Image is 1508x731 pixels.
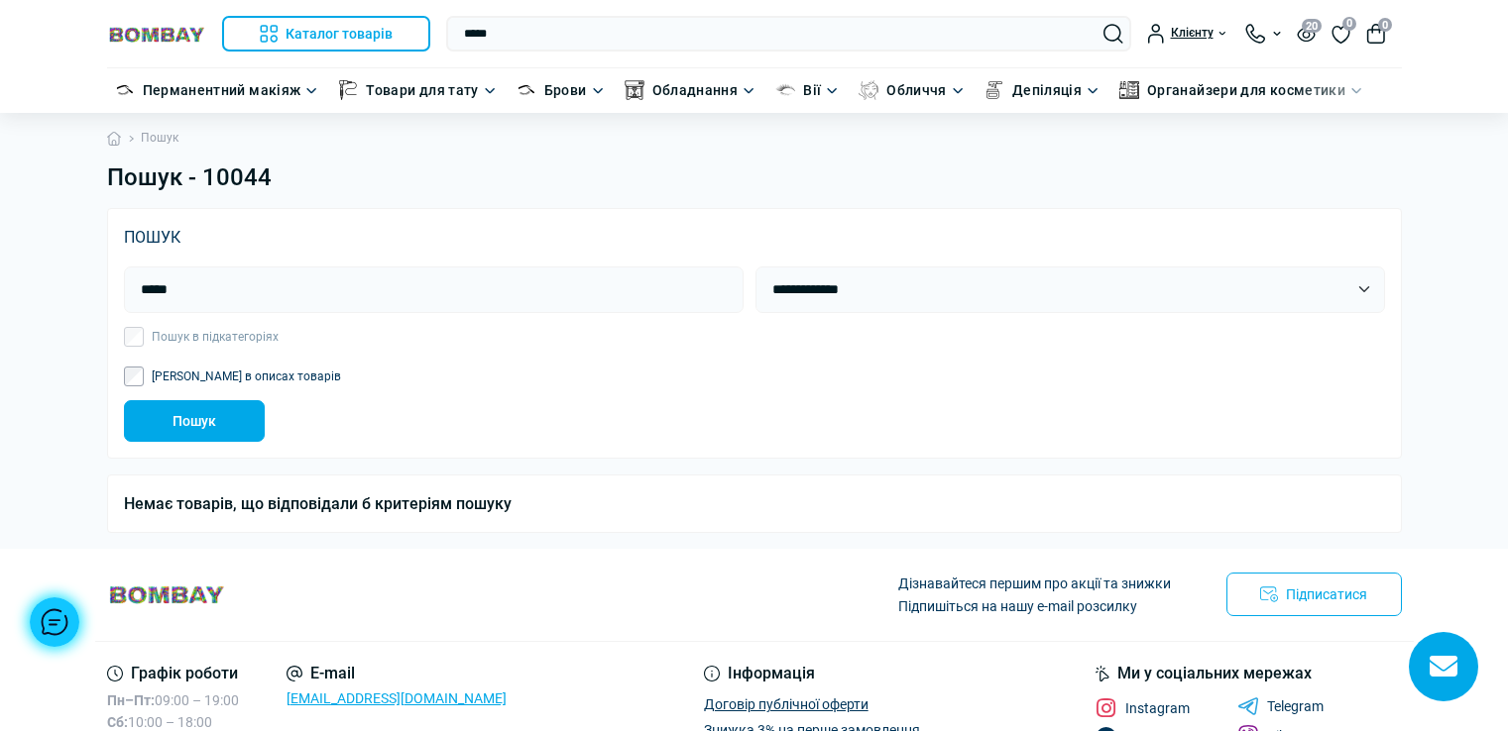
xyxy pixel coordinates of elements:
[124,400,265,442] button: Пошук
[107,163,1402,192] h1: Пошук - 10044
[143,79,301,101] a: Перманентний макіяж
[1103,24,1123,44] button: Search
[107,113,1402,163] nav: breadcrumb
[1302,19,1322,33] span: 20
[1147,79,1345,101] a: Органайзери для косметики
[517,80,536,100] img: Брови
[625,80,644,100] img: Обладнання
[152,370,341,382] label: [PERSON_NAME] в описах товарів
[898,573,1171,594] p: Дізнавайтеся першим про акції та знижки
[287,690,507,706] a: [EMAIL_ADDRESS][DOMAIN_NAME]
[1096,666,1402,681] div: Ми у соціальних мережах
[1237,697,1324,715] a: Telegram
[107,692,155,708] b: Пн–Пт:
[544,79,587,101] a: Брови
[859,80,878,100] img: Обличчя
[152,331,279,343] label: Пошук в підкатегоріях
[704,696,869,712] a: Договір публічної оферти
[107,25,206,44] img: BOMBAY
[1012,79,1082,101] a: Депіляція
[1226,573,1402,616] button: Підписатися
[107,666,239,681] div: Графік роботи
[366,79,478,101] a: Товари для тату
[775,80,795,100] img: Вії
[704,666,920,681] div: Інформація
[898,595,1171,617] p: Підпишіться на нашу e-mail розсилку
[107,714,128,730] b: Сб:
[1125,701,1190,715] span: Instagram
[222,16,431,52] button: Каталог товарів
[287,666,507,681] div: E-mail
[338,80,358,100] img: Товари для тату
[1332,23,1350,45] a: 0
[1378,18,1392,32] span: 0
[124,225,1385,251] div: Пошук
[1119,80,1139,100] img: Органайзери для косметики
[107,583,226,606] img: BOMBAY
[1366,24,1386,44] button: 0
[1297,25,1316,42] button: 20
[985,80,1004,100] img: Депіляція
[1342,17,1356,31] span: 0
[886,79,947,101] a: Обличчя
[121,129,178,148] li: Пошук
[124,491,1385,517] p: Немає товарів, що відповідали б критеріям пошуку
[652,79,739,101] a: Обладнання
[115,80,135,100] img: Перманентний макіяж
[803,79,821,101] a: Вії
[1096,697,1190,719] a: Instagram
